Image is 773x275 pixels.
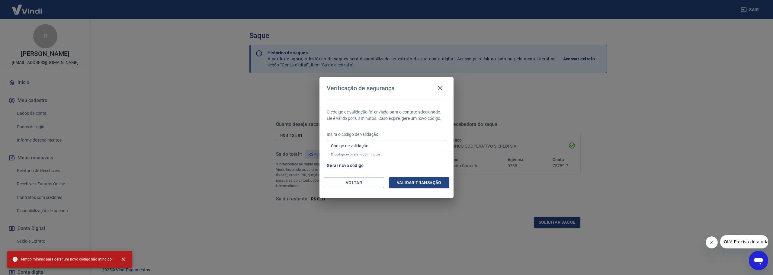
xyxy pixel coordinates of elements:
p: Insira o código de validação [327,131,446,138]
p: O código de validação foi enviado para o contato selecionado. Ele é válido por 03 minutos. Caso e... [327,109,446,122]
button: close [117,253,130,266]
button: Gerar novo código [324,160,366,171]
iframe: Botão para abrir a janela de mensagens [749,251,768,270]
button: Voltar [324,177,384,188]
p: O código expira em 03 minutos. [331,152,442,156]
h4: Verificação de segurança [327,85,395,92]
iframe: Mensagem da empresa [720,235,768,248]
iframe: Fechar mensagem [706,236,718,248]
button: Validar transação [389,177,449,188]
span: Olá! Precisa de ajuda? [4,4,51,9]
span: Tempo mínimo para gerar um novo código não atingido [12,256,112,262]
